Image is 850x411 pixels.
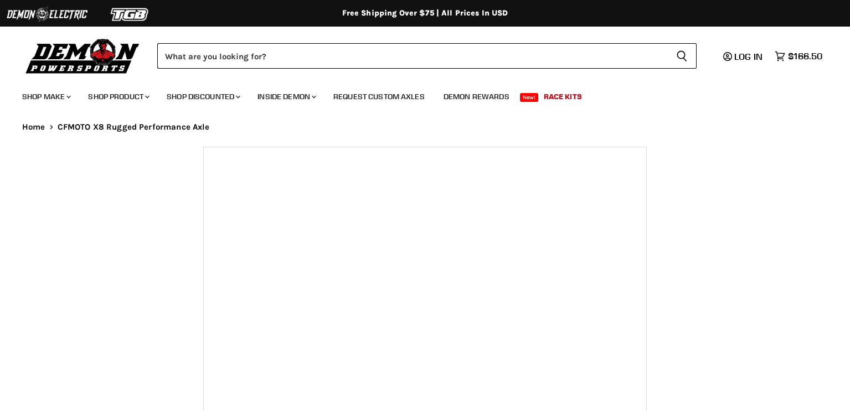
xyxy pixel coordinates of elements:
[325,85,433,108] a: Request Custom Axles
[157,43,667,69] input: Search
[520,93,539,102] span: New!
[249,85,323,108] a: Inside Demon
[89,4,172,25] img: TGB Logo 2
[435,85,518,108] a: Demon Rewards
[80,85,156,108] a: Shop Product
[667,43,697,69] button: Search
[22,122,45,132] a: Home
[14,81,820,108] ul: Main menu
[718,52,769,61] a: Log in
[157,43,697,69] form: Product
[14,85,78,108] a: Shop Make
[788,51,822,61] span: $166.50
[535,85,590,108] a: Race Kits
[58,122,210,132] span: CFMOTO X8 Rugged Performance Axle
[734,51,763,62] span: Log in
[22,36,143,75] img: Demon Powersports
[158,85,247,108] a: Shop Discounted
[6,4,89,25] img: Demon Electric Logo 2
[769,48,828,64] a: $166.50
